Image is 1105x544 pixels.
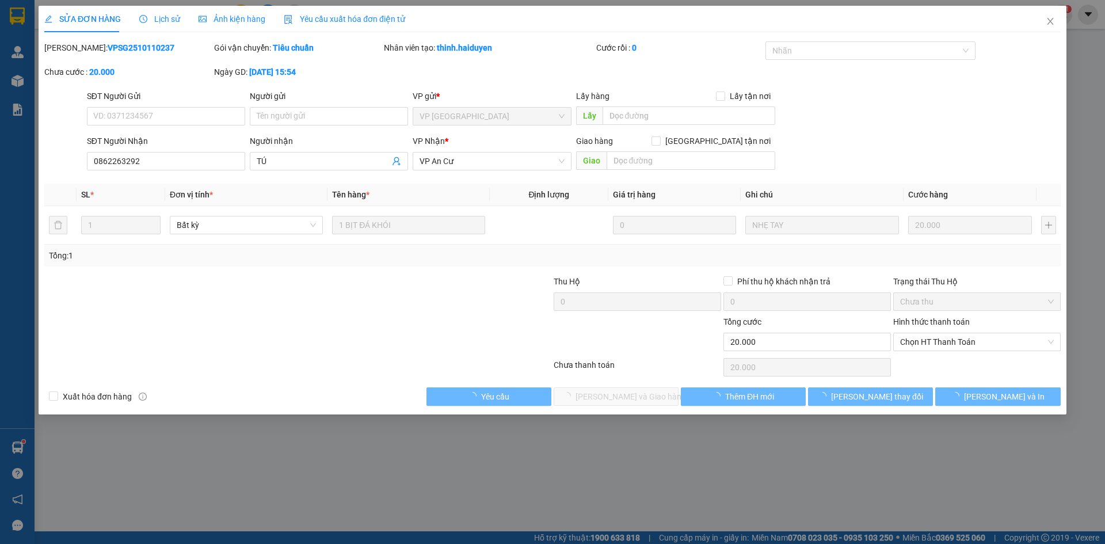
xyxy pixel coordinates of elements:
div: Ngày GD: [214,66,382,78]
span: loading [468,392,481,400]
b: 0 [632,43,637,52]
span: Chưa thu [900,293,1054,310]
button: [PERSON_NAME] và Giao hàng [554,387,679,406]
img: icon [284,15,293,24]
span: Xuất hóa đơn hàng [58,390,136,403]
span: Đơn vị tính [170,190,213,199]
b: VPSG2510110237 [108,43,174,52]
b: [DATE] 15:54 [249,67,296,77]
span: Giao [576,151,607,170]
span: loading [712,392,725,400]
div: Chưa thanh toán [552,359,722,379]
span: Lịch sử [139,14,180,24]
button: [PERSON_NAME] và In [936,387,1061,406]
span: loading [818,392,831,400]
span: Cước hàng [908,190,948,199]
span: Bất kỳ [177,216,316,234]
label: Hình thức thanh toán [893,317,970,326]
div: Người gửi [250,90,408,102]
b: Tiêu chuẩn [273,43,314,52]
input: Dọc đường [607,151,775,170]
span: Tổng cước [723,317,761,326]
span: SỬA ĐƠN HÀNG [44,14,121,24]
span: Chọn HT Thanh Toán [900,333,1054,351]
input: 0 [908,216,1032,234]
span: Giá trị hàng [613,190,656,199]
div: Cước rồi : [596,41,764,54]
b: 20.000 [89,67,115,77]
button: Yêu cầu [426,387,551,406]
div: Người nhận [250,135,408,147]
span: [PERSON_NAME] thay đổi [831,390,923,403]
span: close [1046,17,1055,26]
b: thinh.haiduyen [437,43,492,52]
button: plus [1041,216,1056,234]
button: [PERSON_NAME] thay đổi [808,387,933,406]
div: [PERSON_NAME]: [44,41,212,54]
span: info-circle [139,393,147,401]
div: Chưa cước : [44,66,212,78]
span: Thu Hộ [554,277,580,286]
div: VP gửi [413,90,571,102]
button: Thêm ĐH mới [681,387,806,406]
span: Tên hàng [332,190,369,199]
span: Yêu cầu [481,390,509,403]
span: Lấy tận nơi [725,90,775,102]
span: Lấy hàng [576,92,609,101]
div: Gói vận chuyển: [214,41,382,54]
input: VD: Bàn, Ghế [332,216,485,234]
span: [PERSON_NAME] và In [964,390,1045,403]
span: Ảnh kiện hàng [199,14,265,24]
span: user-add [393,157,402,166]
span: Giao hàng [576,136,613,146]
span: Lấy [576,106,603,125]
button: Close [1034,6,1066,38]
span: VP An Cư [420,153,565,170]
span: Yêu cầu xuất hóa đơn điện tử [284,14,405,24]
div: Tổng: 1 [49,249,426,262]
button: delete [49,216,67,234]
span: loading [951,392,964,400]
span: SL [81,190,90,199]
th: Ghi chú [741,184,904,206]
span: edit [44,15,52,23]
div: SĐT Người Gửi [87,90,245,102]
span: [GEOGRAPHIC_DATA] tận nơi [661,135,775,147]
span: Thêm ĐH mới [725,390,774,403]
span: VP Sài Gòn [420,108,565,125]
input: Dọc đường [603,106,775,125]
span: picture [199,15,207,23]
div: Nhân viên tạo: [384,41,594,54]
div: Trạng thái Thu Hộ [893,275,1061,288]
span: VP Nhận [413,136,445,146]
div: SĐT Người Nhận [87,135,245,147]
span: Định lượng [529,190,570,199]
span: clock-circle [139,15,147,23]
span: Phí thu hộ khách nhận trả [733,275,835,288]
input: Ghi Chú [746,216,899,234]
input: 0 [613,216,737,234]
